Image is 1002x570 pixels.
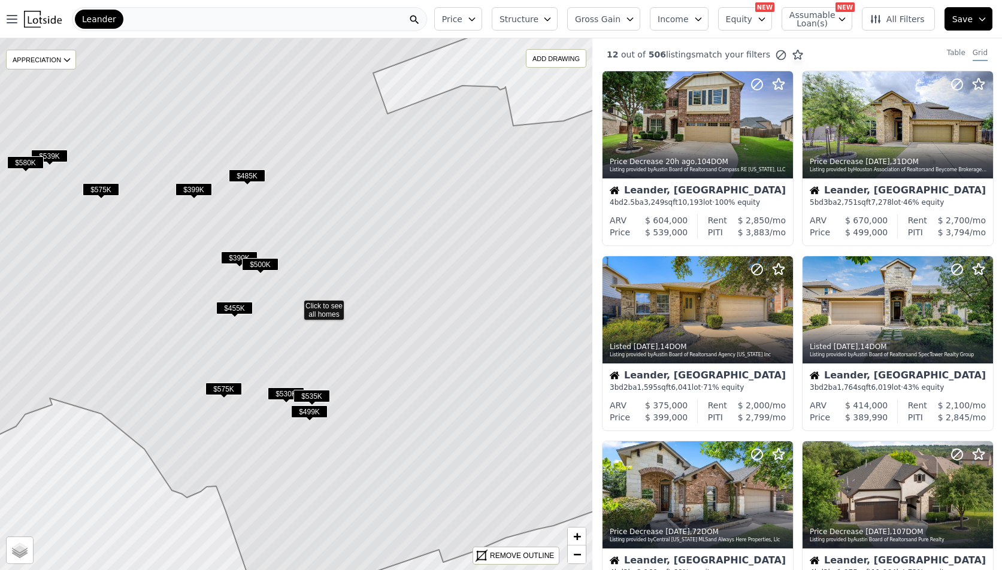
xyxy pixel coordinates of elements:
button: Income [650,7,709,31]
span: 10,193 [678,198,703,207]
div: PITI [708,226,723,238]
div: Listed , 14 DOM [810,342,987,351]
div: 3 bd 2 ba sqft lot · 43% equity [810,383,986,392]
img: House [810,371,819,380]
div: Price [810,411,830,423]
span: Leander [82,13,116,25]
time: 2025-08-02 15:49 [865,527,890,536]
div: Price [610,226,630,238]
div: PITI [908,411,923,423]
span: − [573,547,581,562]
div: /mo [723,226,786,238]
div: ADD DRAWING [526,50,586,67]
div: /mo [727,399,786,411]
span: $ 2,845 [938,413,970,422]
span: $539K [31,150,68,162]
span: Structure [500,13,538,25]
div: PITI [908,226,923,238]
div: Listing provided by Austin Board of Realtors and Pure Realty [810,536,987,544]
span: $ 2,100 [938,401,970,410]
span: $ 604,000 [645,216,688,225]
div: Price Decrease , 104 DOM [610,157,787,166]
div: APPRECIATION [6,50,76,69]
a: Listed [DATE],14DOMListing provided byAustin Board of Realtorsand SpecTower Realty GroupHouseLean... [802,256,992,431]
span: $390K [221,251,258,264]
a: Price Decrease [DATE],31DOMListing provided byHouston Association of Realtorsand Beycome Brokerag... [802,71,992,246]
div: $580K [7,156,44,174]
div: Leander, [GEOGRAPHIC_DATA] [610,186,786,198]
div: Listing provided by Austin Board of Realtors and SpecTower Realty Group [810,351,987,359]
span: Assumable Loan(s) [789,11,828,28]
img: House [610,371,619,380]
a: Zoom out [568,545,586,563]
div: 5 bd 3 ba sqft lot · 46% equity [810,198,986,207]
span: $ 499,000 [845,228,888,237]
div: /mo [927,214,986,226]
time: 2025-08-04 14:12 [665,527,690,536]
span: $ 389,990 [845,413,888,422]
span: $ 2,700 [938,216,970,225]
img: House [810,186,819,195]
div: Rent [908,214,927,226]
span: $ 2,850 [738,216,770,225]
a: Zoom in [568,527,586,545]
button: Assumable Loan(s) [782,7,852,31]
span: match your filters [695,48,770,60]
div: Listing provided by Houston Association of Realtors and Beycome Brokerage Realty, LLC [810,166,987,174]
span: $500K [242,258,278,271]
div: ARV [610,214,626,226]
span: 1,595 [637,383,658,392]
div: 3 bd 2 ba sqft lot · 71% equity [610,383,786,392]
div: Listing provided by Central [US_STATE] MLS and Always Here Properties, Llc [610,536,787,544]
span: $575K [83,183,119,196]
div: Leander, [GEOGRAPHIC_DATA] [610,556,786,568]
div: 4 bd 2.5 ba sqft lot · 100% equity [610,198,786,207]
div: $399K [175,183,212,201]
div: Listed , 14 DOM [610,342,787,351]
time: 2025-08-08 19:09 [865,157,890,166]
div: out of listings [592,48,804,61]
span: 3,249 [644,198,664,207]
span: $ 670,000 [845,216,888,225]
div: Listing provided by Austin Board of Realtors and Agency [US_STATE] Inc [610,351,787,359]
div: Leander, [GEOGRAPHIC_DATA] [810,556,986,568]
div: $455K [216,302,253,319]
div: Table [947,48,965,61]
span: Price [442,13,462,25]
span: $ 375,000 [645,401,688,410]
div: Leander, [GEOGRAPHIC_DATA] [810,371,986,383]
div: /mo [927,399,986,411]
div: Rent [708,399,727,411]
div: $390K [221,251,258,269]
div: $575K [83,183,119,201]
div: Price Decrease , 31 DOM [810,157,987,166]
div: PITI [708,411,723,423]
button: All Filters [862,7,935,31]
img: House [810,556,819,565]
span: All Filters [870,13,925,25]
button: Price [434,7,482,31]
div: Rent [908,399,927,411]
time: 2025-08-05 00:00 [834,342,858,351]
time: 2025-08-18 22:51 [665,157,695,166]
div: Leander, [GEOGRAPHIC_DATA] [610,371,786,383]
span: $530K [268,387,304,400]
img: Lotside [24,11,62,28]
div: Price [610,411,630,423]
span: $575K [205,383,242,395]
span: 506 [646,50,666,59]
span: 2,751 [837,198,858,207]
div: /mo [723,411,786,423]
span: Income [658,13,689,25]
span: 1,764 [837,383,858,392]
span: $ 3,883 [738,228,770,237]
span: $485K [229,169,265,182]
span: $455K [216,302,253,314]
div: Price Decrease , 107 DOM [810,527,987,536]
div: NEW [755,2,774,12]
a: Layers [7,537,33,563]
span: Save [952,13,973,25]
div: $535K [293,390,330,407]
span: 6,041 [671,383,691,392]
span: $399K [175,183,212,196]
